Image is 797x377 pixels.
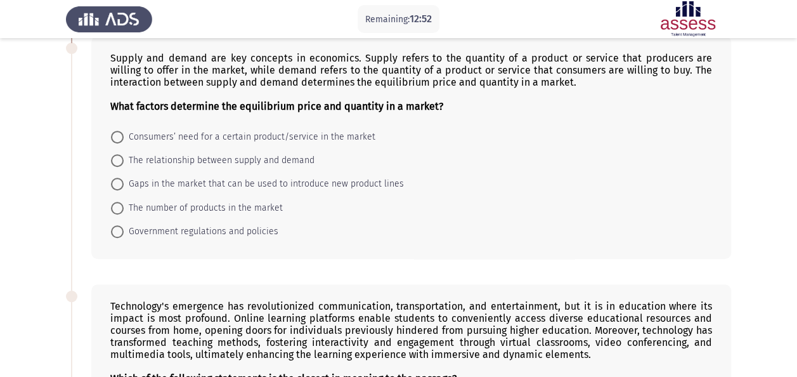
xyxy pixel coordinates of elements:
span: The number of products in the market [124,201,283,216]
span: Consumers’ need for a certain product/service in the market [124,129,375,145]
div: Supply and demand are key concepts in economics. Supply refers to the quantity of a product or se... [110,52,712,112]
span: The relationship between supply and demand [124,153,314,168]
span: Gaps in the market that can be used to introduce new product lines [124,176,404,192]
b: What factors determine the equilibrium price and quantity in a market? [110,100,443,112]
span: Government regulations and policies [124,224,278,239]
img: Assess Talent Management logo [66,1,152,37]
img: Assessment logo of ASSESS English Language Assessment (3 Module) (Ad - IB) [645,1,731,37]
p: Remaining: [365,11,432,27]
span: 12:52 [410,13,432,25]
